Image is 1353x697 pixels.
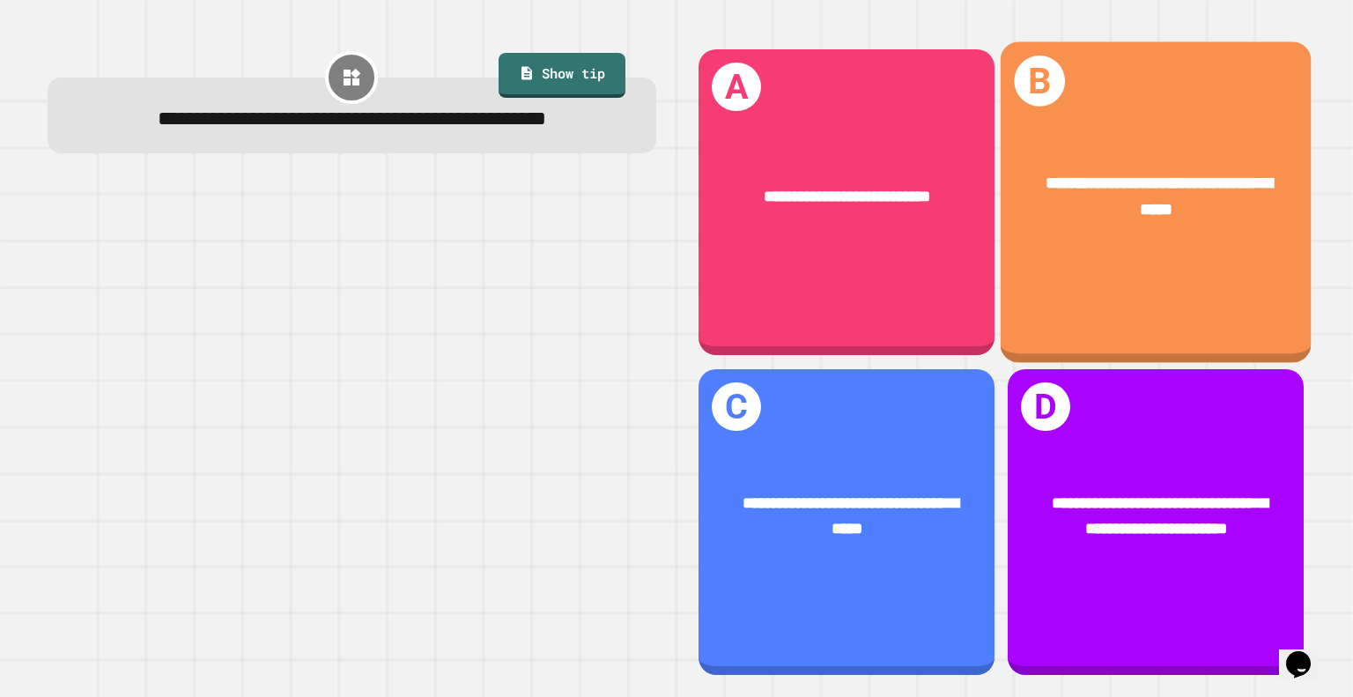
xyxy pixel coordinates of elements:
[712,63,760,111] h1: A
[1279,627,1335,679] iframe: chat widget
[712,382,760,431] h1: C
[499,53,625,99] a: Show tip
[1015,56,1066,107] h1: B
[1021,382,1069,431] h1: D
